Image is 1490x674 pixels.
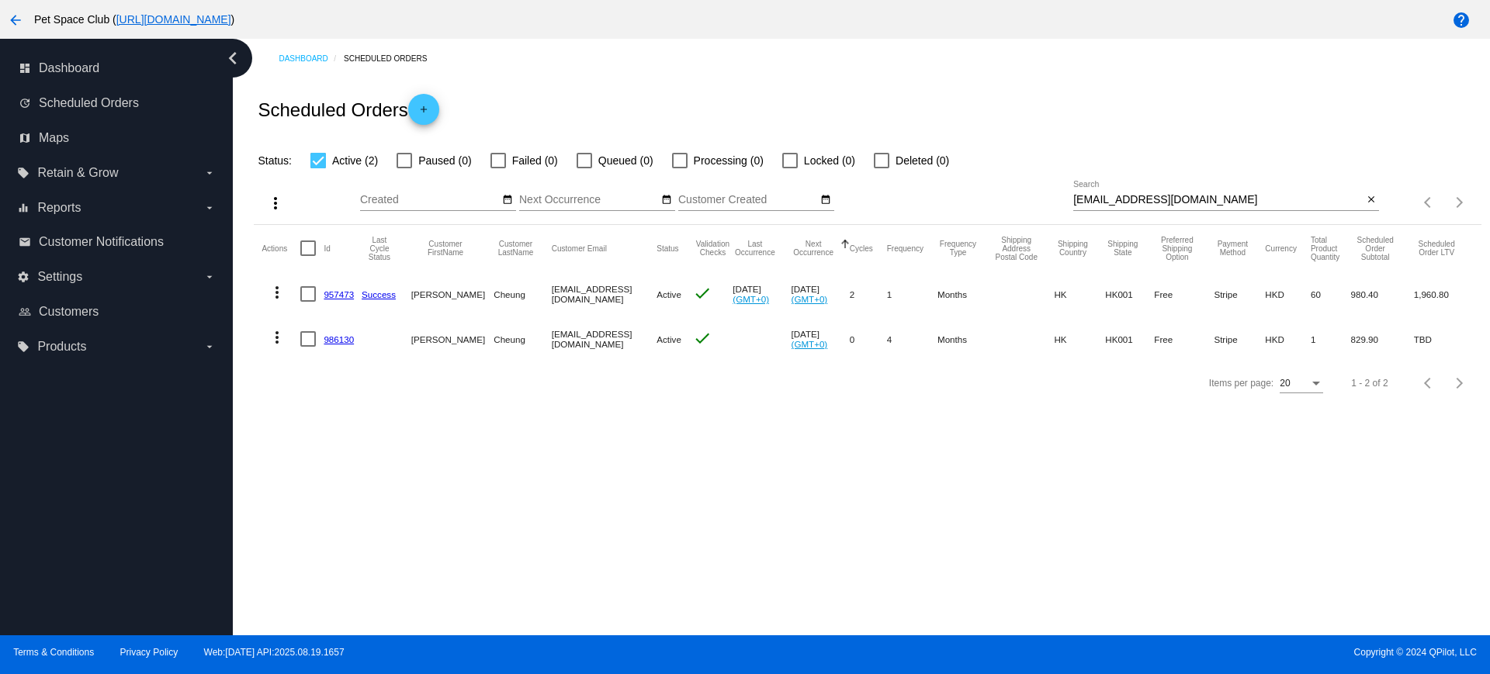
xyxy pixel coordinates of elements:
[17,340,29,353] i: local_offer
[37,166,118,180] span: Retain & Grow
[362,236,397,261] button: Change sorting for LastProcessingCycleId
[1414,271,1474,316] mat-cell: 1,960.80
[1414,240,1460,257] button: Change sorting for LifetimeValue
[203,340,216,353] i: arrow_drop_down
[39,305,99,319] span: Customers
[344,47,441,71] a: Scheduled Orders
[502,194,513,206] mat-icon: date_range
[418,151,471,170] span: Paused (0)
[896,151,949,170] span: Deleted (0)
[887,316,937,361] mat-cell: 4
[279,47,344,71] a: Dashboard
[1214,316,1265,361] mat-cell: Stripe
[1105,240,1140,257] button: Change sorting for ShippingState
[1154,236,1200,261] button: Change sorting for PreferredShippingOption
[1073,194,1363,206] input: Search
[1054,271,1105,316] mat-cell: HK
[494,240,537,257] button: Change sorting for CustomerLastName
[1444,368,1475,399] button: Next page
[850,244,873,253] button: Change sorting for Cycles
[1280,378,1290,389] span: 20
[362,289,396,299] a: Success
[937,271,993,316] mat-cell: Months
[1351,378,1388,389] div: 1 - 2 of 2
[120,647,178,658] a: Privacy Policy
[1311,316,1351,361] mat-cell: 1
[792,339,828,349] a: (GMT+0)
[39,131,69,145] span: Maps
[1214,271,1265,316] mat-cell: Stripe
[203,167,216,179] i: arrow_drop_down
[39,61,99,75] span: Dashboard
[494,271,551,316] mat-cell: Cheung
[203,271,216,283] i: arrow_drop_down
[733,271,791,316] mat-cell: [DATE]
[258,94,438,125] h2: Scheduled Orders
[1280,378,1323,389] mat-select: Items per page:
[1311,271,1351,316] mat-cell: 60
[937,240,979,257] button: Change sorting for FrequencyType
[733,294,769,304] a: (GMT+0)
[792,240,836,257] button: Change sorting for NextOccurrenceUtc
[6,11,25,29] mat-icon: arrow_back
[850,316,887,361] mat-cell: 0
[13,647,94,658] a: Terms & Conditions
[494,316,551,361] mat-cell: Cheung
[678,194,818,206] input: Customer Created
[733,240,777,257] button: Change sorting for LastOccurrenceUtc
[1444,187,1475,218] button: Next page
[37,340,86,354] span: Products
[887,271,937,316] mat-cell: 1
[693,329,712,347] mat-icon: check
[266,194,285,213] mat-icon: more_vert
[258,154,292,167] span: Status:
[204,647,345,658] a: Web:[DATE] API:2025.08.19.1657
[268,328,286,347] mat-icon: more_vert
[552,271,657,316] mat-cell: [EMAIL_ADDRESS][DOMAIN_NAME]
[39,235,164,249] span: Customer Notifications
[1366,194,1377,206] mat-icon: close
[1363,192,1379,209] button: Clear
[37,270,82,284] span: Settings
[324,289,354,299] a: 957473
[1105,271,1154,316] mat-cell: HK001
[268,283,286,302] mat-icon: more_vert
[887,244,923,253] button: Change sorting for Frequency
[1209,378,1273,389] div: Items per page:
[19,126,216,150] a: map Maps
[262,225,300,271] mat-header-cell: Actions
[19,132,31,144] i: map
[937,316,993,361] mat-cell: Months
[552,316,657,361] mat-cell: [EMAIL_ADDRESS][DOMAIN_NAME]
[1414,316,1474,361] mat-cell: TBD
[37,201,81,215] span: Reports
[758,647,1477,658] span: Copyright © 2024 QPilot, LLC
[324,244,330,253] button: Change sorting for Id
[332,151,378,170] span: Active (2)
[657,289,681,299] span: Active
[657,334,681,344] span: Active
[1054,240,1091,257] button: Change sorting for ShippingCountry
[19,97,31,109] i: update
[203,202,216,214] i: arrow_drop_down
[657,244,678,253] button: Change sorting for Status
[519,194,659,206] input: Next Occurrence
[792,294,828,304] a: (GMT+0)
[220,46,245,71] i: chevron_left
[411,271,494,316] mat-cell: [PERSON_NAME]
[1452,11,1471,29] mat-icon: help
[1265,271,1311,316] mat-cell: HKD
[993,236,1041,261] button: Change sorting for ShippingPostcode
[411,316,494,361] mat-cell: [PERSON_NAME]
[512,151,558,170] span: Failed (0)
[34,13,234,26] span: Pet Space Club ( )
[19,299,216,324] a: people_outline Customers
[1265,316,1311,361] mat-cell: HKD
[116,13,231,26] a: [URL][DOMAIN_NAME]
[1351,236,1400,261] button: Change sorting for Subtotal
[19,62,31,74] i: dashboard
[694,151,764,170] span: Processing (0)
[17,271,29,283] i: settings
[661,194,672,206] mat-icon: date_range
[820,194,831,206] mat-icon: date_range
